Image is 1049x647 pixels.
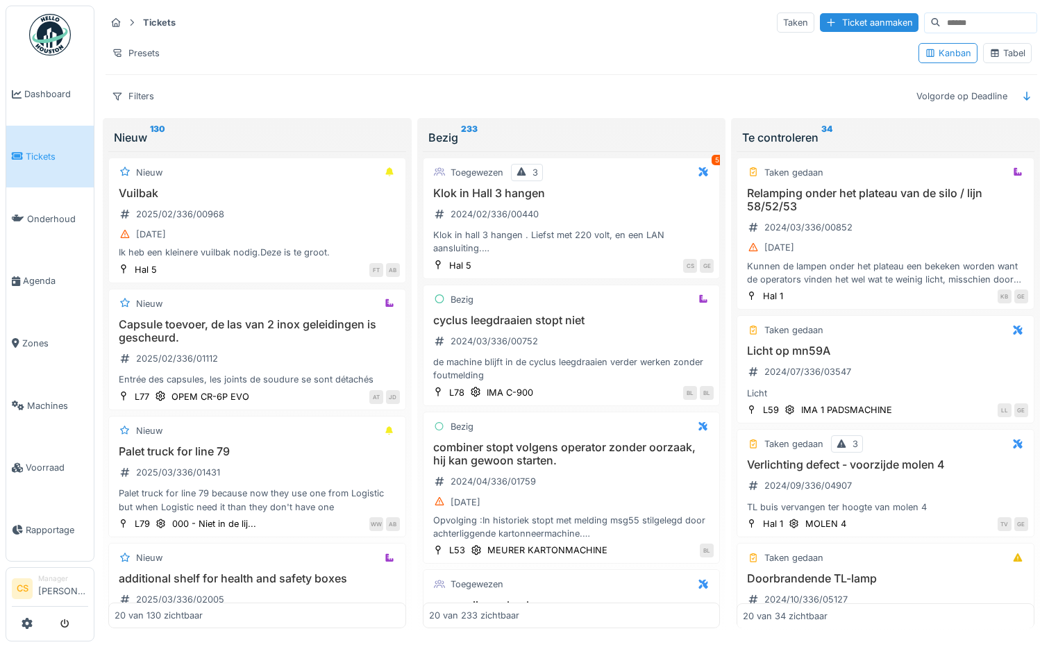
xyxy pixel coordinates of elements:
[451,208,539,221] div: 2024/02/336/00440
[683,259,697,273] div: CS
[821,129,832,146] sup: 34
[449,386,464,399] div: L78
[998,517,1012,531] div: TV
[764,365,851,378] div: 2024/07/336/03547
[429,441,714,467] h3: combiner stopt volgens operator zonder oorzaak, hij kan gewoon starten.
[135,263,157,276] div: Hal 5
[743,260,1028,286] div: Kunnen de lampen onder het plateau een bekeken worden want de operators vinden het wel wat te wei...
[451,578,503,591] div: Toegewezen
[136,228,166,241] div: [DATE]
[135,517,150,530] div: L79
[106,43,166,63] div: Presets
[38,573,88,603] li: [PERSON_NAME]
[136,166,162,179] div: Nieuw
[136,352,218,365] div: 2025/02/336/01112
[6,312,94,375] a: Zones
[106,86,160,106] div: Filters
[22,337,88,350] span: Zones
[764,551,823,564] div: Taken gedaan
[23,274,88,287] span: Agenda
[135,390,149,403] div: L77
[764,437,823,451] div: Taken gedaan
[853,437,858,451] div: 3
[115,445,400,458] h3: Palet truck for line 79
[743,387,1028,400] div: Licht
[12,573,88,607] a: CS Manager[PERSON_NAME]
[764,593,848,606] div: 2024/10/336/05127
[764,323,823,337] div: Taken gedaan
[6,187,94,250] a: Onderhoud
[115,609,203,622] div: 20 van 130 zichtbaar
[386,263,400,277] div: AB
[26,523,88,537] span: Rapportage
[1014,517,1028,531] div: GE
[712,155,723,165] div: 5
[743,458,1028,471] h3: Verlichting defect - voorzijde molen 4
[429,314,714,327] h3: cyclus leegdraaien stopt niet
[801,403,892,417] div: IMA 1 PADSMACHINE
[386,390,400,404] div: JD
[700,544,714,557] div: BL
[369,517,383,531] div: WW
[369,390,383,404] div: AT
[114,129,401,146] div: Nieuw
[777,12,814,33] div: Taken
[451,335,538,348] div: 2024/03/336/00752
[136,551,162,564] div: Nieuw
[743,501,1028,514] div: TL buis vervangen ter hoogte van molen 4
[451,475,536,488] div: 2024/04/336/01759
[764,479,852,492] div: 2024/09/336/04907
[820,13,918,32] div: Ticket aanmaken
[700,386,714,400] div: BL
[764,221,853,234] div: 2024/03/336/00852
[115,187,400,200] h3: Vuilbak
[743,609,828,622] div: 20 van 34 zichtbaar
[763,289,783,303] div: Hal 1
[451,293,473,306] div: Bezig
[764,166,823,179] div: Taken gedaan
[487,386,533,399] div: IMA C-900
[24,87,88,101] span: Dashboard
[925,47,971,60] div: Kanban
[12,578,33,599] li: CS
[136,297,162,310] div: Nieuw
[6,374,94,437] a: Machines
[115,487,400,513] div: Palet truck for line 79 because now they use one from Logistic but when Logistic need it than the...
[171,390,249,403] div: OPEM CR-6P EVO
[683,386,697,400] div: BL
[136,593,224,606] div: 2025/03/336/02005
[429,228,714,255] div: Klok in hall 3 hangen . Liefst met 220 volt, en een LAN aansluiting. PS. enkel een klok, en geen ...
[6,437,94,499] a: Voorraad
[532,166,538,179] div: 3
[6,126,94,188] a: Tickets
[763,517,783,530] div: Hal 1
[429,599,714,612] h3: geen vrijgave koelgroep
[461,129,478,146] sup: 233
[136,208,224,221] div: 2025/02/336/00968
[115,373,400,386] div: Entrée des capsules, les joints de soudure se sont détachés
[998,403,1012,417] div: LL
[6,250,94,312] a: Agenda
[429,355,714,382] div: de machine blijft in de cyclus leegdraaien verder werken zonder foutmelding
[27,212,88,226] span: Onderhoud
[429,514,714,540] div: Opvolging :In historiek stopt met melding msg55 stilgelegd door achterliggende kartonneermachine....
[38,573,88,584] div: Manager
[27,399,88,412] span: Machines
[989,47,1025,60] div: Tabel
[172,517,256,530] div: 000 - Niet in de lij...
[26,461,88,474] span: Voorraad
[998,289,1012,303] div: KB
[137,16,181,29] strong: Tickets
[743,572,1028,585] h3: Doorbrandende TL-lamp
[150,129,165,146] sup: 130
[386,517,400,531] div: AB
[115,318,400,344] h3: Capsule toevoer, de las van 2 inox geleidingen is gescheurd.
[428,129,715,146] div: Bezig
[451,496,480,509] div: [DATE]
[743,344,1028,358] h3: Licht op mn59A
[451,166,503,179] div: Toegewezen
[136,424,162,437] div: Nieuw
[743,187,1028,213] h3: Relamping onder het plateau van de silo / lijn 58/52/53
[429,609,519,622] div: 20 van 233 zichtbaar
[115,246,400,259] div: Ik heb een kleinere vuilbak nodig.Deze is te groot.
